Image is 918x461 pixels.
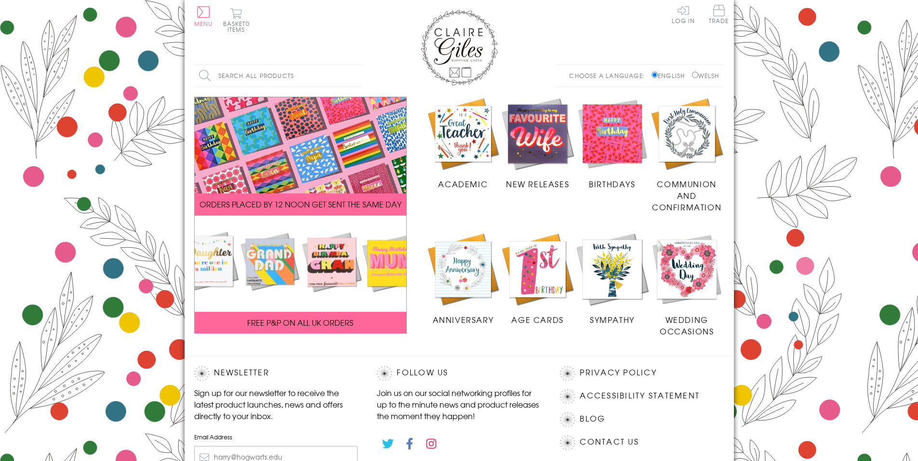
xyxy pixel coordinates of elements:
span: Academic [438,178,488,190]
p: Sign up for our newsletter to receive the latest product launches, news and offers directly to yo... [194,387,358,422]
a: Age Cards [500,232,575,325]
a: Contact Us [580,435,639,448]
span: Communion and Confirmation [652,178,721,213]
a: Accessibility Statement [580,389,700,402]
span: FREE P&P ON ALL UK ORDERS [247,317,353,328]
span: New Releases [506,178,569,190]
span: 0 items [227,19,250,34]
button: Menu [194,6,213,26]
a: Sympathy [575,232,650,325]
input: English [652,72,658,78]
a: Wedding Occasions [650,232,724,337]
button: Basket0 items [223,8,250,32]
a: Birthdays [575,97,650,190]
span: Wedding Occasions [660,314,714,337]
label: Welsh [692,71,719,80]
label: Email Address [194,433,358,441]
span: Anniversary [433,314,494,325]
p: Choose a language: [569,71,650,80]
p: Join us on our social networking profiles for up to the minute news and product releases the mome... [377,387,541,422]
a: New Releases [500,97,575,190]
a: Anniversary [426,232,501,325]
span: Sympathy [590,314,635,325]
span: Trade [709,5,729,24]
input: Welsh [692,72,698,78]
span: Age Cards [511,314,563,325]
a: Blog [580,412,605,425]
a: Trade [709,5,729,26]
h2: Newsletter [194,366,358,381]
label: English [652,71,690,80]
span: ORDERS PLACED BY 12 NOON GET SENT THE SAME DAY [200,198,401,210]
input: Search all products [194,65,363,87]
h2: Follow Us [377,366,541,381]
a: Communion and Confirmation [650,97,724,213]
span: Menu [194,19,213,28]
input: Search [353,65,363,87]
img: Claire Giles Greetings Cards [421,10,498,86]
a: Privacy Policy [580,366,656,379]
a: Log In [672,5,695,24]
span: Birthdays [589,178,635,190]
a: Academic [426,97,501,190]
